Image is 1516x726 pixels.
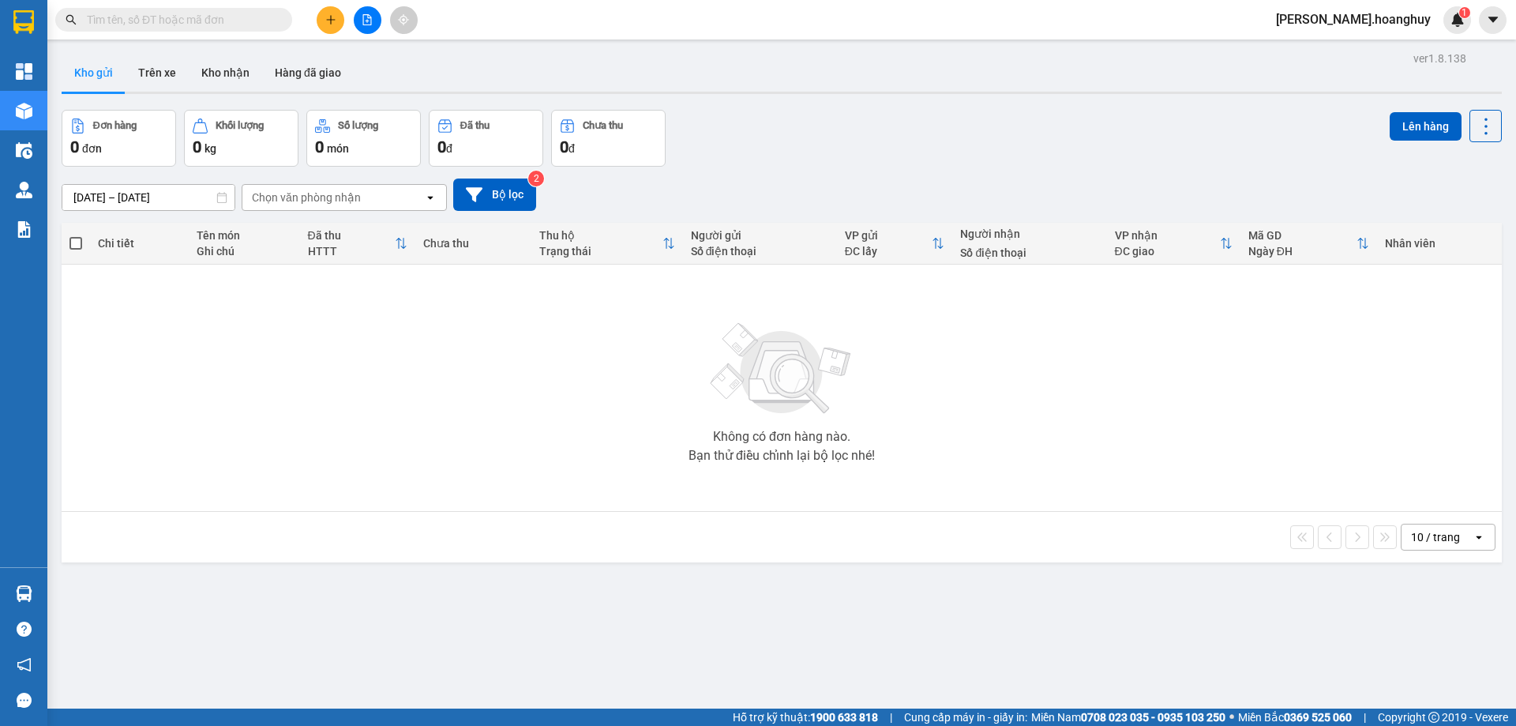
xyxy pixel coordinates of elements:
div: Số điện thoại [960,246,1098,259]
div: 10 / trang [1411,529,1460,545]
div: HTTT [308,245,396,258]
button: Số lượng0món [306,110,421,167]
span: 0 [437,137,446,156]
div: Trạng thái [539,245,662,258]
button: Chưa thu0đ [551,110,666,167]
button: Kho nhận [189,54,262,92]
button: plus [317,6,344,34]
div: Thu hộ [539,229,662,242]
span: 0 [560,137,568,156]
div: Người gửi [691,229,829,242]
input: Select a date range. [62,185,235,210]
div: Ngày ĐH [1248,245,1357,258]
th: Toggle SortBy [1107,223,1240,265]
div: Bạn thử điều chỉnh lại bộ lọc nhé! [689,450,875,462]
div: Chưa thu [423,237,523,250]
span: 0 [70,137,79,156]
div: Không có đơn hàng nào. [713,431,850,443]
div: VP nhận [1115,229,1220,242]
div: Đơn hàng [93,120,137,131]
button: Hàng đã giao [262,54,354,92]
span: message [17,693,32,708]
strong: 1900 633 818 [810,711,878,724]
span: ⚪️ [1229,714,1234,720]
button: caret-down [1479,6,1507,34]
span: notification [17,657,32,672]
div: ĐC lấy [845,245,932,258]
div: Mã GD [1248,229,1357,242]
div: Nhân viên [1385,237,1494,250]
span: [PERSON_NAME].hoanghuy [1263,9,1443,29]
img: svg+xml;base64,PHN2ZyBjbGFzcz0ibGlzdC1wbHVnX19zdmciIHhtbG5zPSJodHRwOi8vd3d3LnczLm9yZy8yMDAwL3N2Zy... [703,314,861,424]
span: đơn [82,142,102,155]
img: warehouse-icon [16,142,32,159]
th: Toggle SortBy [837,223,953,265]
span: search [66,14,77,25]
input: Tìm tên, số ĐT hoặc mã đơn [87,11,273,28]
div: VP gửi [845,229,932,242]
span: aim [398,14,409,25]
button: file-add [354,6,381,34]
span: đ [568,142,575,155]
span: Cung cấp máy in - giấy in: [904,709,1027,726]
img: warehouse-icon [16,182,32,198]
span: caret-down [1486,13,1500,27]
sup: 1 [1459,7,1470,18]
img: solution-icon [16,221,32,238]
button: Đã thu0đ [429,110,543,167]
span: đ [446,142,452,155]
span: kg [205,142,216,155]
button: Bộ lọc [453,179,536,211]
div: Tên món [197,229,292,242]
div: Chưa thu [583,120,623,131]
span: copyright [1428,712,1439,723]
th: Toggle SortBy [531,223,683,265]
button: Đơn hàng0đơn [62,110,176,167]
strong: 0369 525 060 [1284,711,1352,724]
span: 0 [315,137,324,156]
span: | [1364,709,1366,726]
img: dashboard-icon [16,63,32,80]
span: Hỗ trợ kỹ thuật: [733,709,878,726]
div: Khối lượng [216,120,264,131]
div: Chi tiết [98,237,180,250]
div: Đã thu [460,120,490,131]
div: Ghi chú [197,245,292,258]
strong: 0708 023 035 - 0935 103 250 [1081,711,1225,724]
div: Người nhận [960,228,1098,240]
div: Đã thu [308,229,396,242]
sup: 2 [528,171,544,186]
button: Khối lượng0kg [184,110,298,167]
span: món [327,142,349,155]
th: Toggle SortBy [1240,223,1377,265]
button: Kho gửi [62,54,126,92]
span: file-add [362,14,373,25]
svg: open [424,191,437,204]
span: 0 [193,137,201,156]
div: ver 1.8.138 [1413,50,1466,67]
div: ĐC giao [1115,245,1220,258]
svg: open [1473,531,1485,544]
div: Số lượng [338,120,378,131]
img: warehouse-icon [16,103,32,119]
img: logo-vxr [13,10,34,34]
div: Số điện thoại [691,245,829,258]
span: | [890,709,892,726]
button: aim [390,6,418,34]
button: Trên xe [126,54,189,92]
span: 1 [1462,7,1467,18]
img: warehouse-icon [16,585,32,602]
span: Miền Bắc [1238,709,1352,726]
img: icon-new-feature [1450,13,1465,27]
div: Chọn văn phòng nhận [252,190,361,205]
span: question-circle [17,622,32,637]
span: plus [325,14,336,25]
span: Miền Nam [1031,709,1225,726]
th: Toggle SortBy [300,223,416,265]
button: Lên hàng [1390,112,1462,141]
